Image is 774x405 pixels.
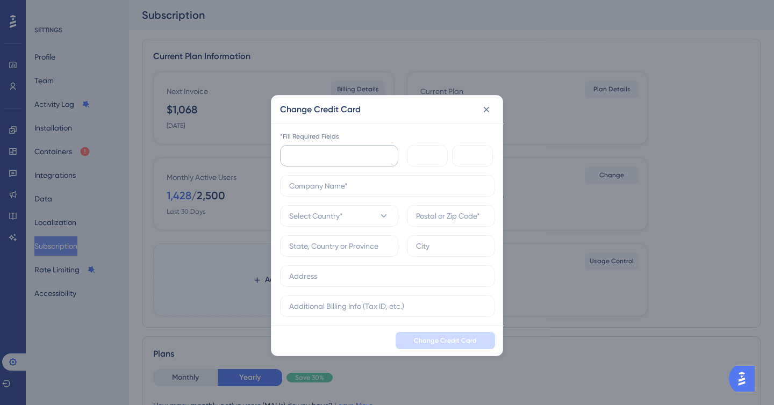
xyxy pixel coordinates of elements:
[289,300,486,312] input: Additional Billing Info (Tax ID, etc.)
[416,210,486,222] input: Postal or Zip Code*
[414,336,477,345] span: Change Credit Card
[280,132,495,141] div: *Fill Required Fields
[289,240,389,252] input: State, Country or Province
[461,149,489,162] iframe: Secure CVC input frame
[289,149,394,162] iframe: Secure card number input frame
[416,149,443,162] iframe: Secure expiration date input frame
[416,240,486,252] input: City
[289,270,486,282] input: Address
[280,103,361,116] h2: Change Credit Card
[289,209,343,222] span: Select Country*
[729,363,761,395] iframe: UserGuiding AI Assistant Launcher
[289,180,486,192] input: Company Name*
